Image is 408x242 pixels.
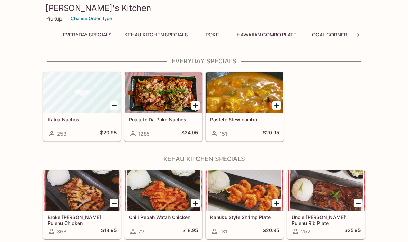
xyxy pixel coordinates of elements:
h5: Pastele Stew combo [210,117,279,122]
a: Pastele Stew combo151$20.95 [206,72,284,141]
h3: [PERSON_NAME]'s Kitchen [45,3,363,13]
a: Kalua Nachos253$20.95 [43,72,121,141]
h5: Pua'a to Da Poke Nachos [129,117,198,122]
button: Poke [197,30,228,40]
span: 131 [220,228,227,235]
button: Add Kalua Nachos [110,101,118,110]
span: 253 [57,131,66,137]
button: Everyday Specials [59,30,115,40]
h5: Chili Pepah Watah Chicken [129,214,198,220]
span: 72 [138,228,144,235]
button: Add Pastele Stew combo [272,101,281,110]
a: Broke [PERSON_NAME] Pulehu Chicken368$18.95 [43,170,121,239]
button: Change Order Type [68,13,115,24]
h5: $24.95 [181,130,198,138]
span: 1285 [138,131,150,137]
h4: Everyday Specials [43,57,365,65]
h5: Uncle [PERSON_NAME]' Pulehu Rib Plate [291,214,361,226]
h5: $20.95 [100,130,117,138]
button: Add Chili Pepah Watah Chicken [191,199,200,207]
button: Hawaiian Combo Plate [233,30,300,40]
button: Add Uncle Dennis' Pulehu Rib Plate [354,199,362,207]
button: Local Corner [305,30,351,40]
a: Pua'a to Da Poke Nachos1285$24.95 [124,72,202,141]
h5: $25.95 [344,227,361,236]
span: 151 [220,131,227,137]
h4: Kehau Kitchen Specials [43,155,365,163]
a: Kahuku Style Shrimp Plate131$20.95 [206,170,284,239]
h5: Kahuku Style Shrimp Plate [210,214,279,220]
button: Add Kahuku Style Shrimp Plate [272,199,281,207]
div: Broke Da Mouth Pulehu Chicken [43,170,121,211]
a: Uncle [PERSON_NAME]' Pulehu Rib Plate252$25.95 [287,170,365,239]
button: Add Pua'a to Da Poke Nachos [191,101,200,110]
div: Pastele Stew combo [206,72,283,113]
div: Chili Pepah Watah Chicken [125,170,202,211]
h5: Broke [PERSON_NAME] Pulehu Chicken [47,214,117,226]
a: Chili Pepah Watah Chicken72$18.95 [124,170,202,239]
p: Pickup [45,15,62,22]
h5: $18.95 [101,227,117,236]
h5: $20.95 [263,227,279,236]
button: Kehau Kitchen Specials [121,30,191,40]
h5: $18.95 [182,227,198,236]
div: Kalua Nachos [43,72,121,113]
h5: $20.95 [263,130,279,138]
span: 368 [57,228,66,235]
div: Uncle Dennis' Pulehu Rib Plate [287,170,365,211]
span: 252 [301,228,310,235]
button: Add Broke Da Mouth Pulehu Chicken [110,199,118,207]
div: Pua'a to Da Poke Nachos [125,72,202,113]
div: Kahuku Style Shrimp Plate [206,170,283,211]
h5: Kalua Nachos [47,117,117,122]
